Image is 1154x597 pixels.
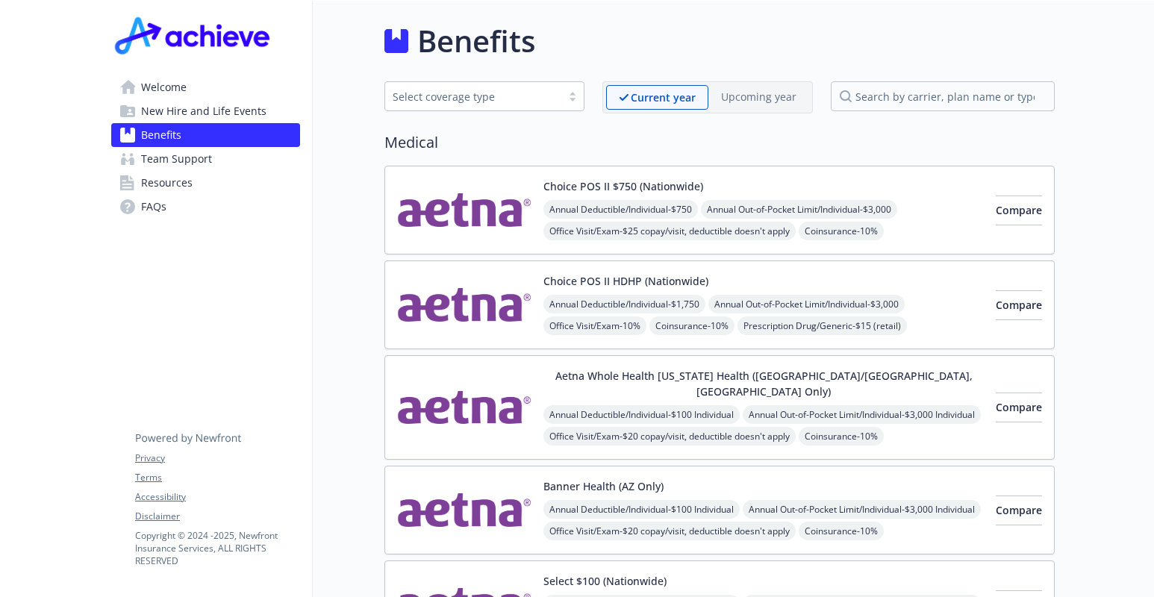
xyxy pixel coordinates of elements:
span: FAQs [141,195,166,219]
span: Coinsurance - 10% [649,316,734,335]
button: Choice POS II HDHP (Nationwide) [543,273,708,289]
span: Coinsurance - 10% [799,222,884,240]
span: Coinsurance - 10% [799,427,884,446]
span: Office Visit/Exam - $20 copay/visit, deductible doesn't apply [543,427,796,446]
p: Upcoming year [721,89,796,104]
img: Aetna Inc carrier logo [397,478,531,542]
span: Benefits [141,123,181,147]
span: Team Support [141,147,212,171]
a: Benefits [111,123,300,147]
span: Compare [996,503,1042,517]
a: Team Support [111,147,300,171]
h1: Benefits [417,19,535,63]
input: search by carrier, plan name or type [831,81,1055,111]
button: Select $100 (Nationwide) [543,573,667,589]
h2: Medical [384,131,1055,154]
a: Accessibility [135,490,299,504]
a: Resources [111,171,300,195]
span: Annual Out-of-Pocket Limit/Individual - $3,000 [708,295,905,313]
div: Select coverage type [393,89,554,104]
span: Compare [996,298,1042,312]
button: Choice POS II $750 (Nationwide) [543,178,703,194]
p: Copyright © 2024 - 2025 , Newfront Insurance Services, ALL RIGHTS RESERVED [135,529,299,567]
button: Compare [996,393,1042,422]
a: Disclaimer [135,510,299,523]
span: Welcome [141,75,187,99]
span: New Hire and Life Events [141,99,266,123]
span: Resources [141,171,193,195]
span: Annual Out-of-Pocket Limit/Individual - $3,000 Individual [743,500,981,519]
span: Office Visit/Exam - 10% [543,316,646,335]
span: Upcoming year [708,85,809,110]
span: Annual Deductible/Individual - $100 Individual [543,405,740,424]
span: Compare [996,400,1042,414]
span: Annual Deductible/Individual - $750 [543,200,698,219]
span: Annual Out-of-Pocket Limit/Individual - $3,000 Individual [743,405,981,424]
a: New Hire and Life Events [111,99,300,123]
img: Aetna Inc carrier logo [397,178,531,242]
button: Compare [996,496,1042,525]
a: Terms [135,471,299,484]
span: Compare [996,203,1042,217]
span: Prescription Drug/Generic - $15 (retail) [737,316,907,335]
span: Annual Deductible/Individual - $100 Individual [543,500,740,519]
span: Office Visit/Exam - $20 copay/visit, deductible doesn't apply [543,522,796,540]
span: Office Visit/Exam - $25 copay/visit, deductible doesn't apply [543,222,796,240]
span: Coinsurance - 10% [799,522,884,540]
img: Aetna Inc carrier logo [397,273,531,337]
span: Annual Out-of-Pocket Limit/Individual - $3,000 [701,200,897,219]
a: FAQs [111,195,300,219]
span: Annual Deductible/Individual - $1,750 [543,295,705,313]
img: Aetna Inc carrier logo [397,368,531,447]
button: Compare [996,290,1042,320]
button: Compare [996,196,1042,225]
button: Banner Health (AZ Only) [543,478,664,494]
a: Welcome [111,75,300,99]
a: Privacy [135,451,299,465]
button: Aetna Whole Health [US_STATE] Health ([GEOGRAPHIC_DATA]/[GEOGRAPHIC_DATA], [GEOGRAPHIC_DATA] Only) [543,368,984,399]
p: Current year [631,90,696,105]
